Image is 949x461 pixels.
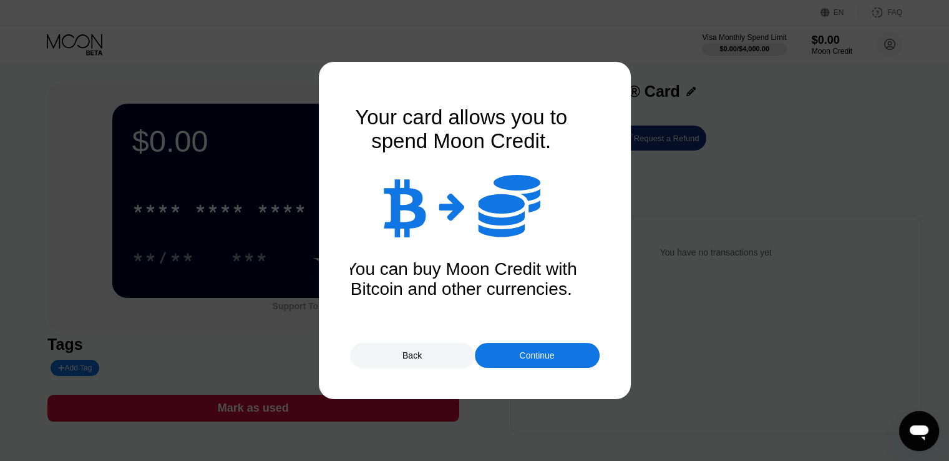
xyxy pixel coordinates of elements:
[402,350,422,360] div: Back
[478,172,540,240] div: 
[350,343,475,368] div: Back
[382,175,426,237] div: 
[439,191,465,222] div: 
[336,106,586,153] div: Your card allows you to spend Moon Credit.
[475,343,600,368] div: Continue
[899,411,939,451] iframe: Button to launch messaging window
[586,106,835,153] div: Buy Moon Credit now to get started.
[519,350,554,360] div: Continue
[336,259,586,299] div: You can buy Moon Credit with Bitcoin and other currencies.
